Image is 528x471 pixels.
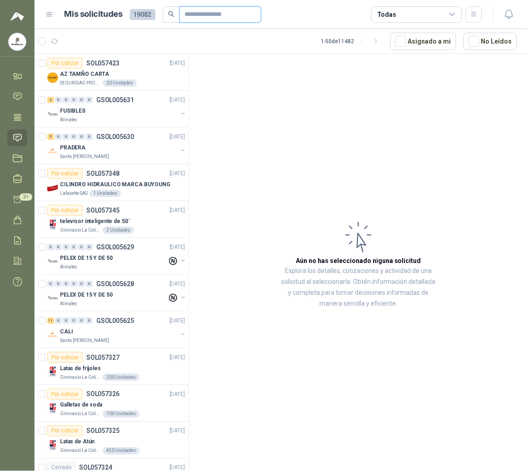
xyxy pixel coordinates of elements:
div: 0 [70,97,77,103]
p: CILINDRO HIDRAULICO MARCA BUYOUNG [60,180,170,189]
p: [DATE] [169,243,185,252]
img: Company Logo [47,256,58,267]
div: 1 - 50 de 11482 [321,34,383,49]
div: 0 [55,317,62,324]
div: 0 [55,134,62,140]
p: Lafayette SAS [60,190,88,197]
p: PRADERA [60,144,85,152]
p: SOL057326 [86,391,120,397]
p: PELEX DE 15 Y DE 50 [60,291,113,299]
h1: Mis solicitudes [65,8,123,21]
div: 0 [55,97,62,103]
div: 0 [63,244,70,250]
p: Gimnasio La Colina [60,227,101,234]
p: SOL057348 [86,170,120,177]
p: SOL057324 [79,465,112,471]
div: 0 [47,281,54,287]
p: Latas de Atún [60,438,95,446]
img: Company Logo [47,293,58,304]
div: 450 Unidades [103,447,139,455]
div: 0 [70,317,77,324]
p: Gimnasio La Colina [60,374,101,381]
button: Asignado a mi [390,33,456,50]
p: Galletas de soda [60,401,102,410]
p: GSOL005629 [96,244,134,250]
h3: Aún no has seleccionado niguna solicitud [296,256,421,266]
div: 0 [86,281,93,287]
div: 0 [78,244,85,250]
span: 19082 [130,9,155,20]
p: SEGURIDAD PROVISER LTDA [60,79,101,87]
p: GSOL005625 [96,317,134,324]
p: SOL057325 [86,428,120,434]
img: Company Logo [47,72,58,83]
img: Company Logo [47,367,58,377]
div: Todas [377,10,396,20]
div: Por cotizar [47,58,83,69]
a: 31 [7,191,27,208]
div: 11 [47,317,54,324]
p: CALI [60,327,73,336]
p: GSOL005631 [96,97,134,103]
a: Por cotizarSOL057326[DATE] Company LogoGalletas de sodaGimnasio La Colina100 Unidades [35,385,189,422]
p: FUSIBLES [60,107,85,115]
p: [DATE] [169,427,185,436]
span: 31 [20,193,32,201]
div: 0 [70,134,77,140]
p: Explora los detalles, cotizaciones y actividad de una solicitud al seleccionarla. Obtén informaci... [280,266,437,309]
img: Company Logo [47,183,58,193]
div: 0 [55,281,62,287]
img: Logo peakr [10,11,24,22]
p: [DATE] [169,133,185,141]
a: Por cotizarSOL057327[DATE] Company LogoLatas de frijolesGimnasio La Colina200 Unidades [35,348,189,385]
div: 0 [47,244,54,250]
a: Por cotizarSOL057348[DATE] Company LogoCILINDRO HIDRAULICO MARCA BUYOUNGLafayette SAS1 Unidades [35,164,189,201]
div: Por cotizar [47,352,83,363]
div: 3 [47,97,54,103]
p: AZ TAMÑO CARTA [60,70,109,79]
p: Latas de frijoles [60,364,101,373]
p: Almatec [60,116,77,124]
div: 0 [70,244,77,250]
img: Company Logo [47,403,58,414]
button: No Leídos [463,33,517,50]
p: televisor inteligente de 50¨ [60,217,131,226]
span: search [168,11,174,17]
div: 0 [86,317,93,324]
p: SOL057345 [86,207,120,213]
p: Gimnasio La Colina [60,447,101,455]
img: Company Logo [47,440,58,451]
p: [DATE] [169,169,185,178]
div: 100 Unidades [103,411,139,418]
img: Company Logo [47,146,58,157]
a: 11 0 0 0 0 0 GSOL005625[DATE] Company LogoCALISanta [PERSON_NAME] [47,315,187,344]
p: [DATE] [169,206,185,215]
div: 200 Unidades [103,374,139,381]
div: 0 [63,317,70,324]
div: Por cotizar [47,389,83,400]
div: 20 Unidades [103,79,137,87]
div: 0 [63,97,70,103]
div: 1 Unidades [90,190,121,197]
a: 0 0 0 0 0 0 GSOL005629[DATE] Company LogoPELEX DE 15 Y DE 50Almatec [47,242,187,271]
p: Almatec [60,263,77,271]
p: GSOL005628 [96,281,134,287]
div: 5 [47,134,54,140]
a: 3 0 0 0 0 0 GSOL005631[DATE] Company LogoFUSIBLESAlmatec [47,94,187,124]
div: 0 [86,134,93,140]
div: 0 [78,317,85,324]
p: GSOL005630 [96,134,134,140]
p: [DATE] [169,317,185,325]
div: 0 [63,134,70,140]
img: Company Logo [47,219,58,230]
p: SOL057423 [86,60,120,66]
a: Por cotizarSOL057345[DATE] Company Logotelevisor inteligente de 50¨Gimnasio La Colina2 Unidades [35,201,189,238]
img: Company Logo [47,109,58,120]
div: 0 [86,97,93,103]
a: Por cotizarSOL057325[DATE] Company LogoLatas de AtúnGimnasio La Colina450 Unidades [35,422,189,459]
div: 0 [78,281,85,287]
img: Company Logo [47,330,58,341]
a: Por cotizarSOL057423[DATE] Company LogoAZ TAMÑO CARTASEGURIDAD PROVISER LTDA20 Unidades [35,54,189,91]
a: 5 0 0 0 0 0 GSOL005630[DATE] Company LogoPRADERASanta [PERSON_NAME] [47,131,187,160]
div: 2 Unidades [103,227,134,234]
